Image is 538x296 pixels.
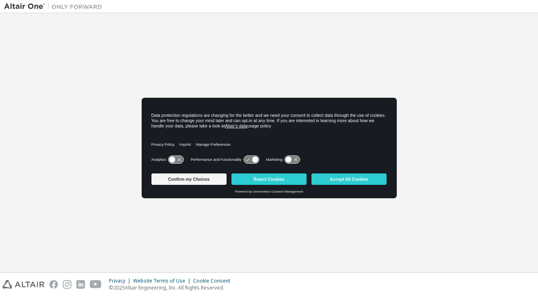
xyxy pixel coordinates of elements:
div: Privacy [109,278,133,284]
div: Website Terms of Use [133,278,193,284]
img: facebook.svg [49,280,58,289]
img: youtube.svg [90,280,102,289]
img: altair_logo.svg [2,280,44,289]
img: linkedin.svg [76,280,85,289]
img: Altair One [4,2,106,11]
p: © 2025 Altair Engineering, Inc. All Rights Reserved. [109,284,235,291]
img: instagram.svg [63,280,71,289]
div: Cookie Consent [193,278,235,284]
